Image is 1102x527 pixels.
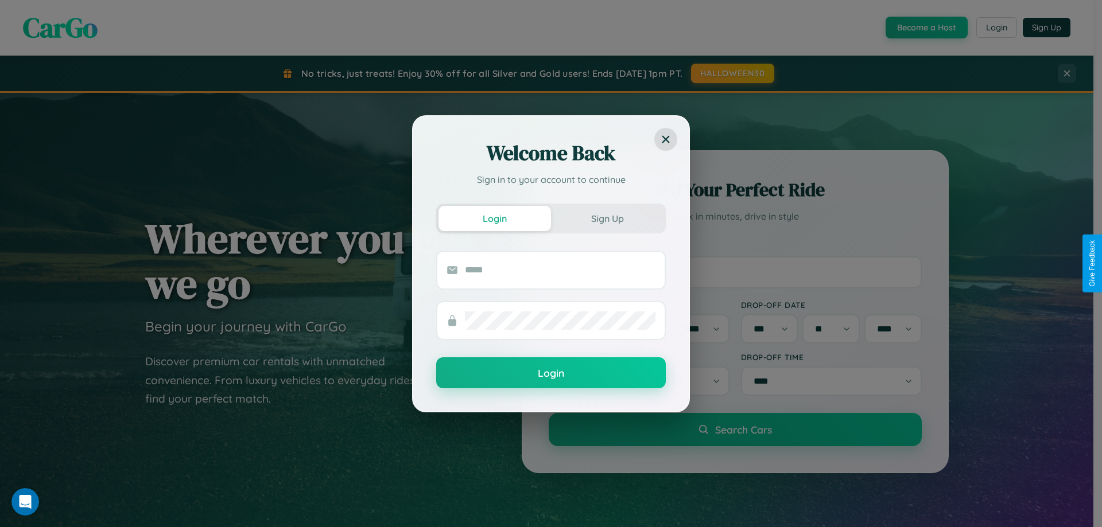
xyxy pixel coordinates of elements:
[1088,240,1096,287] div: Give Feedback
[11,488,39,516] iframe: Intercom live chat
[439,206,551,231] button: Login
[436,173,666,186] p: Sign in to your account to continue
[551,206,663,231] button: Sign Up
[436,357,666,388] button: Login
[436,139,666,167] h2: Welcome Back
